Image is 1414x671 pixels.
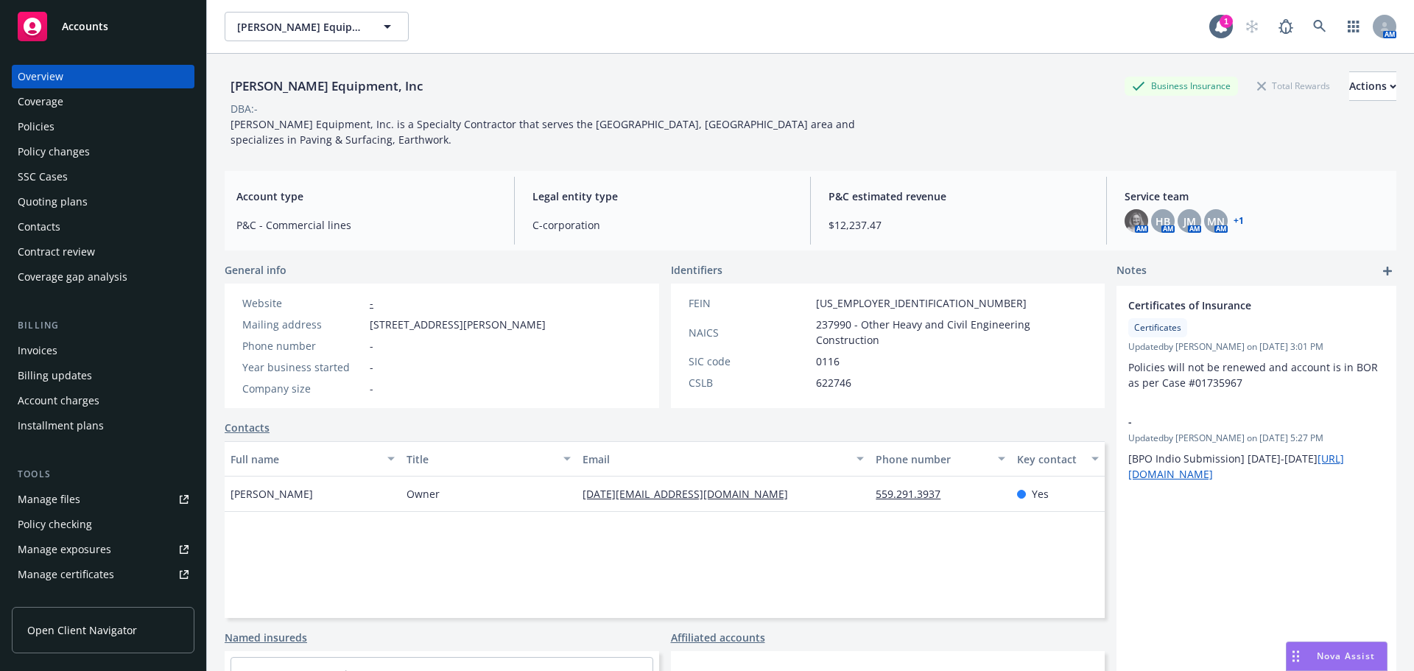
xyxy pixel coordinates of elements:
a: Policy changes [12,140,194,164]
div: Title [407,452,555,467]
span: $12,237.47 [829,217,1088,233]
div: Certificates of InsuranceCertificatesUpdatedby [PERSON_NAME] on [DATE] 3:01 PMPolicies will not b... [1116,286,1396,402]
div: SIC code [689,354,810,369]
span: HB [1156,214,1170,229]
a: Switch app [1339,12,1368,41]
a: Contract review [12,240,194,264]
a: Overview [12,65,194,88]
div: Contract review [18,240,95,264]
span: Certificates of Insurance [1128,298,1346,313]
span: [US_EMPLOYER_IDENTIFICATION_NUMBER] [816,295,1027,311]
a: Policies [12,115,194,138]
div: Contacts [18,215,60,239]
span: Owner [407,486,440,502]
span: P&C - Commercial lines [236,217,496,233]
a: Named insureds [225,630,307,645]
div: Website [242,295,364,311]
a: Accounts [12,6,194,47]
span: Legal entity type [532,189,792,204]
a: Affiliated accounts [671,630,765,645]
div: Tools [12,467,194,482]
a: Manage certificates [12,563,194,586]
div: DBA: - [231,101,258,116]
span: Certificates [1134,321,1181,334]
span: Updated by [PERSON_NAME] on [DATE] 3:01 PM [1128,340,1385,354]
div: Billing updates [18,364,92,387]
a: 559.291.3937 [876,487,952,501]
span: - [370,338,373,354]
div: Full name [231,452,379,467]
button: [PERSON_NAME] Equipment, Inc [225,12,409,41]
a: Coverage gap analysis [12,265,194,289]
span: [PERSON_NAME] Equipment, Inc. is a Specialty Contractor that serves the [GEOGRAPHIC_DATA], [GEOGR... [231,117,858,147]
button: Key contact [1011,441,1105,477]
span: General info [225,262,286,278]
span: Open Client Navigator [27,622,137,638]
a: [DATE][EMAIL_ADDRESS][DOMAIN_NAME] [583,487,800,501]
a: +1 [1234,217,1244,225]
div: Manage claims [18,588,92,611]
div: Manage certificates [18,563,114,586]
div: Installment plans [18,414,104,438]
div: FEIN [689,295,810,311]
span: JM [1183,214,1196,229]
a: Manage exposures [12,538,194,561]
a: Installment plans [12,414,194,438]
a: Manage claims [12,588,194,611]
div: Overview [18,65,63,88]
span: 0116 [816,354,840,369]
div: Quoting plans [18,190,88,214]
span: P&C estimated revenue [829,189,1088,204]
div: Phone number [876,452,988,467]
span: Accounts [62,21,108,32]
span: [STREET_ADDRESS][PERSON_NAME] [370,317,546,332]
div: Actions [1349,72,1396,100]
span: C-corporation [532,217,792,233]
span: Policies will not be renewed and account is in BOR as per Case #01735967 [1128,360,1381,390]
div: Billing [12,318,194,333]
a: - [370,296,373,310]
p: [BPO Indio Submission] [DATE]-[DATE] [1128,451,1385,482]
span: Nova Assist [1317,650,1375,662]
span: Identifiers [671,262,722,278]
a: Start snowing [1237,12,1267,41]
span: [PERSON_NAME] Equipment, Inc [237,19,365,35]
div: SSC Cases [18,165,68,189]
div: Coverage gap analysis [18,265,127,289]
button: Full name [225,441,401,477]
span: Service team [1125,189,1385,204]
a: Coverage [12,90,194,113]
div: Company size [242,381,364,396]
div: [PERSON_NAME] Equipment, Inc [225,77,429,96]
a: Search [1305,12,1334,41]
div: Business Insurance [1125,77,1238,95]
div: Policies [18,115,54,138]
a: add [1379,262,1396,280]
span: Account type [236,189,496,204]
span: Yes [1032,486,1049,502]
div: Key contact [1017,452,1083,467]
div: Email [583,452,848,467]
a: Billing updates [12,364,194,387]
a: Account charges [12,389,194,412]
button: Email [577,441,870,477]
div: Total Rewards [1250,77,1337,95]
button: Nova Assist [1286,642,1387,671]
a: Quoting plans [12,190,194,214]
span: - [1128,414,1346,429]
div: 1 [1220,15,1233,28]
div: NAICS [689,325,810,340]
div: CSLB [689,375,810,390]
a: Policy checking [12,513,194,536]
div: Coverage [18,90,63,113]
a: Contacts [12,215,194,239]
div: Drag to move [1287,642,1305,670]
div: Invoices [18,339,57,362]
a: Contacts [225,420,270,435]
span: 622746 [816,375,851,390]
div: Policy changes [18,140,90,164]
a: Invoices [12,339,194,362]
div: Account charges [18,389,99,412]
span: - [370,381,373,396]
